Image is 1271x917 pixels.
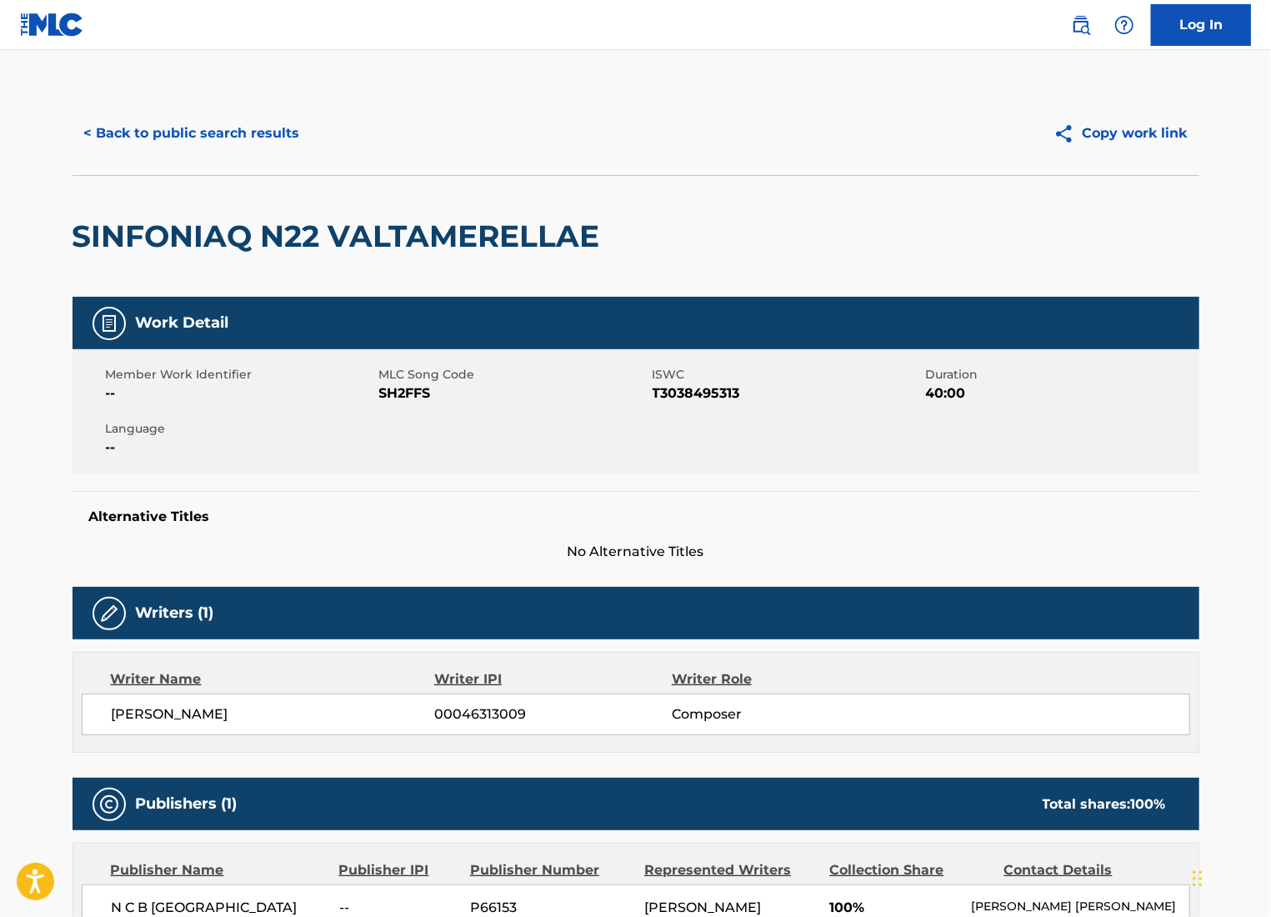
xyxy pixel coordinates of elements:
h5: Work Detail [136,313,229,333]
div: Writer IPI [434,669,672,689]
span: Member Work Identifier [106,366,375,383]
img: MLC Logo [20,13,84,37]
span: Composer [672,704,888,724]
h5: Writers (1) [136,604,214,623]
img: help [1114,15,1134,35]
div: Total shares: [1043,794,1166,814]
img: Work Detail [99,313,119,333]
div: Represented Writers [644,860,817,880]
h2: SINFONIAQ N22 VALTAMERELLAE [73,218,608,255]
div: Publisher IPI [339,860,458,880]
div: Collection Share [829,860,991,880]
span: Language [106,420,375,438]
div: Drag [1193,854,1203,904]
div: Writer Name [111,669,435,689]
span: 100 % [1131,796,1166,812]
div: Writer Role [672,669,888,689]
span: MLC Song Code [379,366,648,383]
div: Contact Details [1004,860,1166,880]
a: Log In [1151,4,1251,46]
span: ISWC [653,366,922,383]
div: Help [1108,8,1141,42]
span: SH2FFS [379,383,648,403]
iframe: Chat Widget [1188,837,1271,917]
div: Publisher Name [111,860,327,880]
div: Publisher Number [470,860,632,880]
button: Copy work link [1042,113,1199,154]
span: -- [106,383,375,403]
span: No Alternative Titles [73,542,1199,562]
a: Public Search [1064,8,1098,42]
h5: Alternative Titles [89,509,1183,525]
img: search [1071,15,1091,35]
img: Publishers [99,794,119,814]
img: Writers [99,604,119,624]
span: Duration [926,366,1195,383]
p: [PERSON_NAME] [PERSON_NAME] [971,898,1188,915]
span: 00046313009 [434,704,671,724]
h5: Publishers (1) [136,794,238,814]
span: 40:00 [926,383,1195,403]
span: T3038495313 [653,383,922,403]
button: < Back to public search results [73,113,312,154]
img: Copy work link [1053,123,1083,144]
span: [PERSON_NAME] [112,704,435,724]
span: [PERSON_NAME] [644,899,761,915]
span: -- [106,438,375,458]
